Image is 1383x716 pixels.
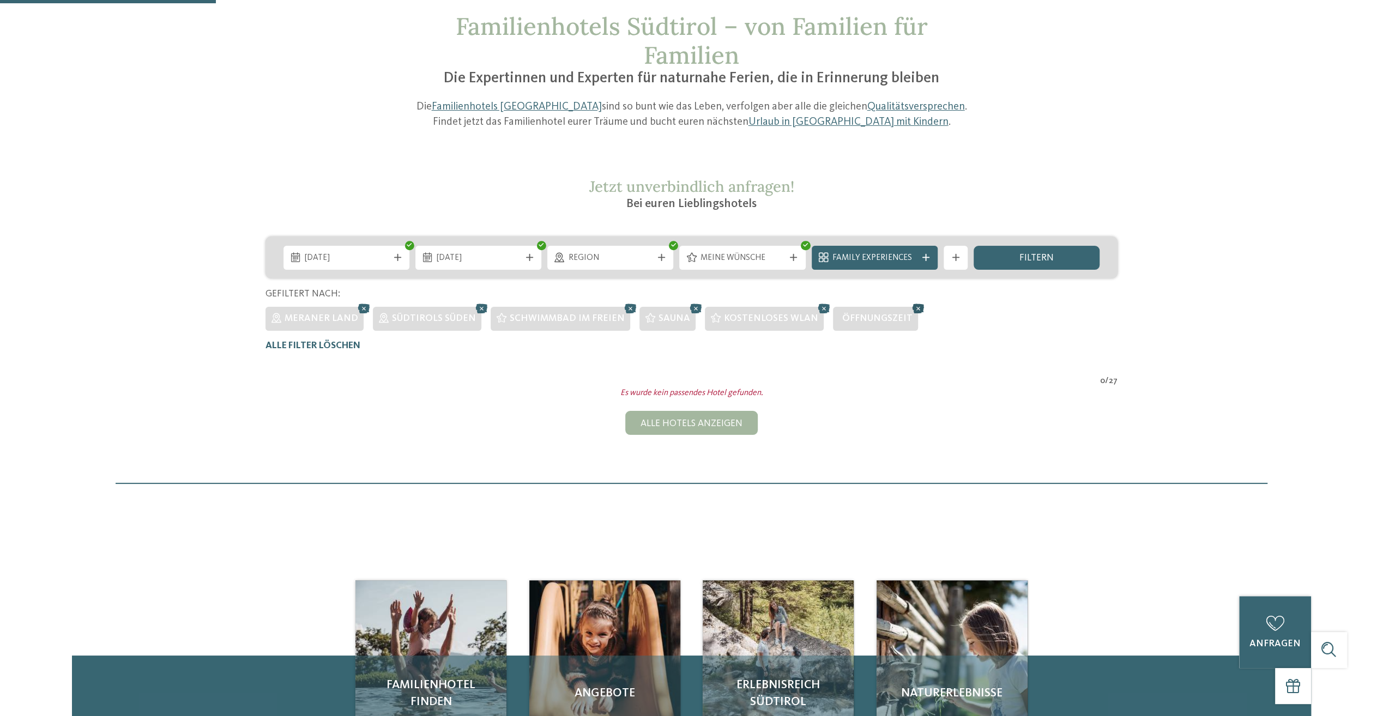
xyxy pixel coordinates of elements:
span: Angebote [541,685,668,702]
span: Familienhotel finden [367,677,494,711]
span: Erlebnisreich Südtirol [715,677,842,711]
div: Alle Hotels anzeigen [625,411,757,435]
span: Family Experiences [832,252,916,264]
span: [DATE] [437,252,521,264]
a: Urlaub in [GEOGRAPHIC_DATA] mit Kindern [748,117,948,128]
span: Meine Wünsche [700,252,784,264]
span: anfragen [1249,639,1301,648]
span: Region [569,252,653,264]
p: Die sind so bunt wie das Leben, verfolgen aber alle die gleichen . Findet jetzt das Familienhotel... [407,100,977,130]
span: Familienhotels Südtirol – von Familien für Familien [455,11,927,70]
div: Es wurde kein passendes Hotel gefunden. [256,387,1126,399]
span: Jetzt unverbindlich anfragen! [589,177,794,196]
span: Bei euren Lieblingshotels [626,198,757,210]
a: Qualitätsversprechen [867,101,964,112]
a: Familienhotels [GEOGRAPHIC_DATA] [431,101,601,112]
span: [DATE] [304,252,388,264]
span: 0 [1100,375,1105,387]
span: Sauna [658,314,690,323]
span: Gefiltert nach: [265,289,340,299]
span: Schwimmbad im Freien [509,314,624,323]
span: 27 [1109,375,1118,387]
span: Naturerlebnisse [889,685,1016,702]
a: anfragen [1239,596,1311,668]
span: Alle Filter löschen [265,341,360,350]
span: filtern [1019,253,1054,263]
span: Südtirols Süden [391,314,475,323]
span: Meraner Land [284,314,358,323]
span: Kostenloses WLAN [723,314,818,323]
span: Die Expertinnen und Experten für naturnahe Ferien, die in Erinnerung bleiben [444,71,939,86]
span: / [1105,375,1109,387]
span: Öffnungszeit [842,314,912,323]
